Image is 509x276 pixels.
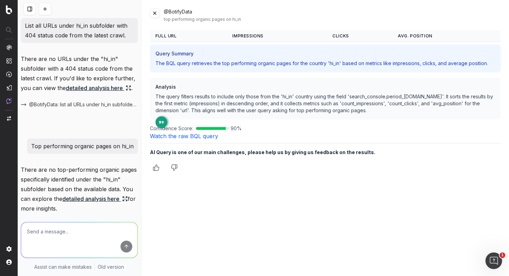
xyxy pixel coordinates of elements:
[155,83,495,90] h3: Analysis
[6,259,12,265] img: My account
[31,141,134,151] p: Top performing organic pages on hi_in
[7,116,11,121] img: Switch project
[168,161,180,174] button: Thumbs down
[21,54,138,93] p: There are no URLs under the "hi_in" subfolder with a 404 status code from the latest crawl. If yo...
[150,125,193,132] span: Confidence Score:
[485,252,502,269] iframe: Intercom live chat
[25,21,134,40] p: List all URLs under hi_in subfolder with 404 status code from the latest crawl.
[6,5,12,14] img: Botify logo
[150,161,162,174] button: Thumbs up
[6,85,12,90] img: Studio
[6,45,12,50] img: Analytics
[500,252,505,258] span: 1
[6,71,12,77] img: Activation
[34,264,92,270] p: Assist can make mistakes
[150,149,375,155] b: AI Query is one of our main challenges, please help us by giving us feedback on the results.
[150,30,227,42] th: Full URL
[231,125,242,132] span: 90 %
[164,8,501,22] div: @BotifyData
[21,101,138,108] button: @BotifyData: list all URLs under hi_in subfolder with 404 status code from the latest crawl
[155,60,495,67] p: The BQL query retrieves the top performing organic pages for the country 'hi_in' based on metrics...
[327,30,392,42] th: Clicks
[150,133,218,140] a: Watch the raw BQL query
[29,101,138,108] span: @BotifyData: list all URLs under hi_in subfolder with 404 status code from the latest crawl
[227,30,327,42] th: Impressions
[6,246,12,252] img: Setting
[155,93,495,114] p: The query filters results to include only those from the 'hi_in' country using the field 'search_...
[21,165,138,213] p: There are no top-performing organic pages specifically identified under the "hi_in" subfolder bas...
[6,98,12,104] img: Assist
[392,30,501,42] th: Avg. Position
[62,194,128,204] a: detailed analysis here
[98,264,124,270] a: Old version
[164,17,501,22] div: top performing organic pages on hi_in
[6,58,12,64] img: Intelligence
[155,50,495,57] h3: Query Summary
[66,83,131,93] a: detailed analysis here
